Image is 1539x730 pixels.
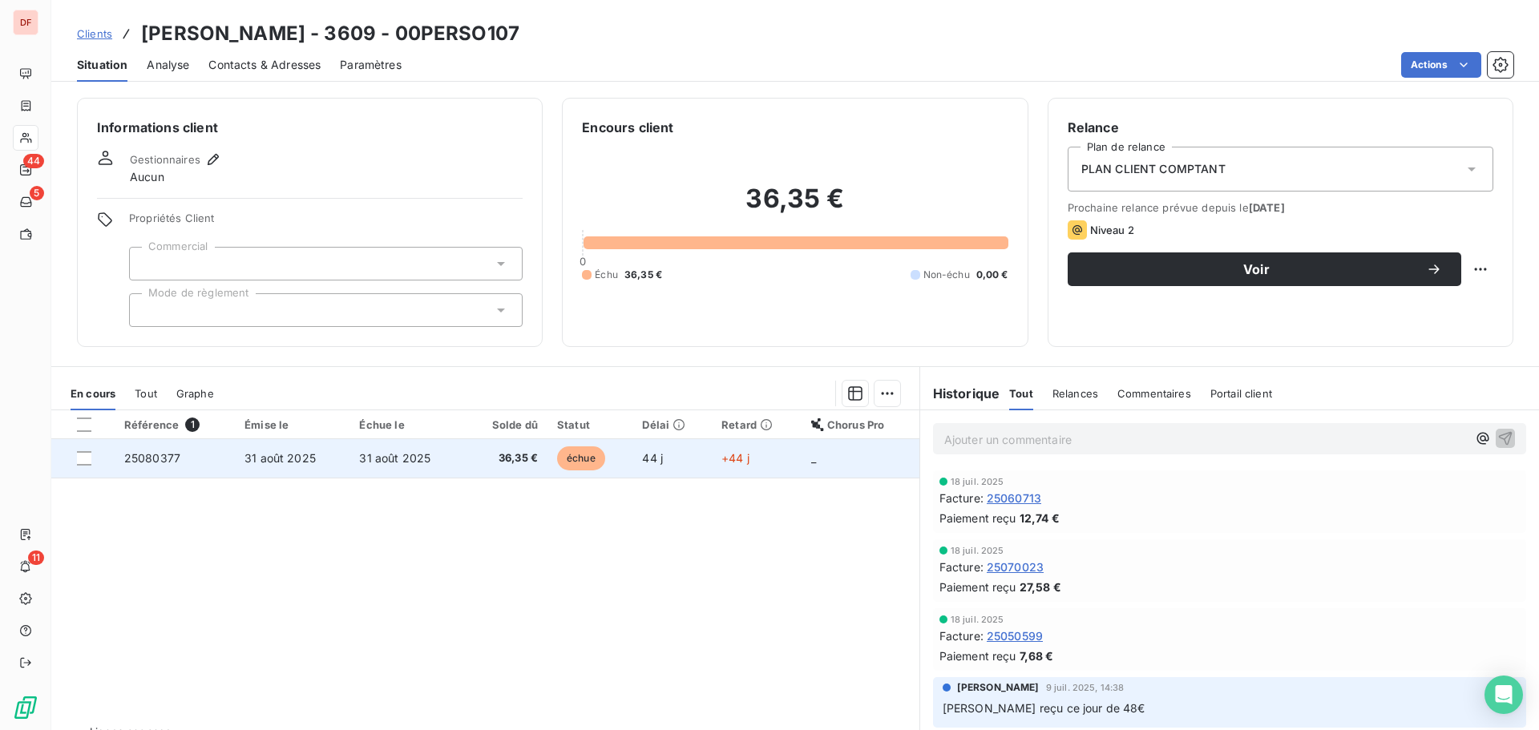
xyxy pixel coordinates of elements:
[939,559,984,575] span: Facture :
[624,268,662,282] span: 36,35 €
[721,418,792,431] div: Retard
[1020,510,1060,526] span: 12,74 €
[951,615,1004,624] span: 18 juil. 2025
[557,446,605,470] span: échue
[1117,387,1191,400] span: Commentaires
[28,551,44,565] span: 11
[124,451,180,465] span: 25080377
[97,118,523,137] h6: Informations client
[1087,263,1426,276] span: Voir
[1009,387,1033,400] span: Tout
[987,627,1043,644] span: 25050599
[176,387,214,400] span: Graphe
[939,510,1016,526] span: Paiement reçu
[71,387,115,400] span: En cours
[359,418,454,431] div: Échue le
[976,268,1008,282] span: 0,00 €
[1484,676,1523,714] div: Open Intercom Messenger
[951,477,1004,486] span: 18 juil. 2025
[135,387,157,400] span: Tout
[244,418,340,431] div: Émise le
[939,627,984,644] span: Facture :
[582,118,673,137] h6: Encours client
[987,559,1044,575] span: 25070023
[939,490,984,506] span: Facture :
[143,303,156,317] input: Ajouter une valeur
[30,186,44,200] span: 5
[1249,201,1285,214] span: [DATE]
[77,27,112,40] span: Clients
[141,19,519,48] h3: [PERSON_NAME] - 3609 - 00PERSO107
[923,268,970,282] span: Non-échu
[77,26,112,42] a: Clients
[1081,161,1226,177] span: PLAN CLIENT COMPTANT
[185,417,200,432] span: 1
[642,451,663,465] span: 44 j
[1068,118,1493,137] h6: Relance
[582,183,1008,231] h2: 36,35 €
[1068,252,1461,286] button: Voir
[811,451,816,465] span: _
[642,418,702,431] div: Délai
[987,490,1041,506] span: 25060713
[23,154,44,168] span: 44
[1052,387,1098,400] span: Relances
[13,10,38,35] div: DF
[939,579,1016,595] span: Paiement reçu
[1046,683,1125,692] span: 9 juil. 2025, 14:38
[957,680,1040,695] span: [PERSON_NAME]
[147,57,189,73] span: Analyse
[340,57,402,73] span: Paramètres
[77,57,127,73] span: Situation
[1020,579,1061,595] span: 27,58 €
[475,450,538,466] span: 36,35 €
[1090,224,1134,236] span: Niveau 2
[943,701,1145,715] span: [PERSON_NAME] reçu ce jour de 48€
[208,57,321,73] span: Contacts & Adresses
[359,451,430,465] span: 31 août 2025
[1020,647,1054,664] span: 7,68 €
[143,256,156,271] input: Ajouter une valeur
[951,546,1004,555] span: 18 juil. 2025
[1210,387,1272,400] span: Portail client
[1068,201,1493,214] span: Prochaine relance prévue depuis le
[129,212,523,234] span: Propriétés Client
[124,417,225,432] div: Référence
[475,418,538,431] div: Solde dû
[1401,52,1481,78] button: Actions
[13,695,38,720] img: Logo LeanPay
[580,255,586,268] span: 0
[811,418,910,431] div: Chorus Pro
[130,153,200,166] span: Gestionnaires
[595,268,618,282] span: Échu
[721,451,749,465] span: +44 j
[244,451,316,465] span: 31 août 2025
[557,418,623,431] div: Statut
[130,169,164,185] span: Aucun
[939,647,1016,664] span: Paiement reçu
[920,384,1000,403] h6: Historique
